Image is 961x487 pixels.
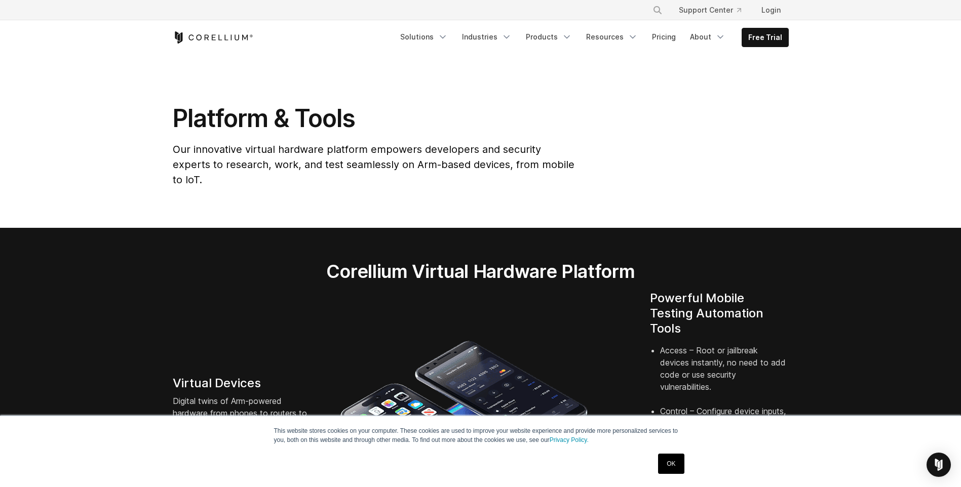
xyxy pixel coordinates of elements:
[394,28,454,46] a: Solutions
[927,453,951,477] div: Open Intercom Messenger
[580,28,644,46] a: Resources
[684,28,732,46] a: About
[173,143,574,186] span: Our innovative virtual hardware platform empowers developers and security experts to research, wo...
[658,454,684,474] a: OK
[173,103,576,134] h1: Platform & Tools
[394,28,789,47] div: Navigation Menu
[742,28,788,47] a: Free Trial
[550,436,589,443] a: Privacy Policy.
[274,426,687,444] p: This website stores cookies on your computer. These cookies are used to improve your website expe...
[279,260,682,282] h2: Corellium Virtual Hardware Platform
[660,344,789,405] li: Access – Root or jailbreak devices instantly, no need to add code or use security vulnerabilities.
[646,28,682,46] a: Pricing
[173,31,253,44] a: Corellium Home
[753,1,789,19] a: Login
[648,1,667,19] button: Search
[640,1,789,19] div: Navigation Menu
[671,1,749,19] a: Support Center
[173,376,312,391] h4: Virtual Devices
[660,405,789,454] li: Control – Configure device inputs, identifiers, sensors, location, and environment.
[650,291,789,336] h4: Powerful Mobile Testing Automation Tools
[456,28,518,46] a: Industries
[520,28,578,46] a: Products
[173,395,312,431] p: Digital twins of Arm-powered hardware from phones to routers to automotive systems.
